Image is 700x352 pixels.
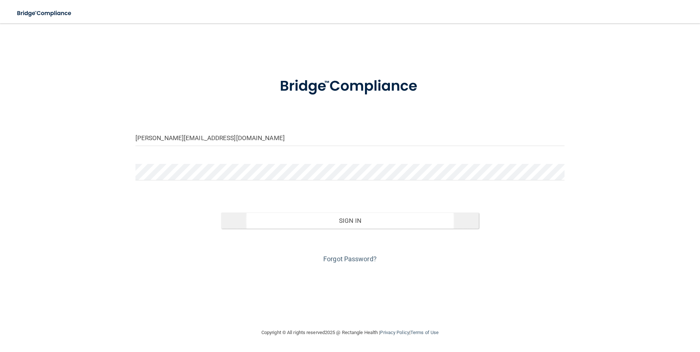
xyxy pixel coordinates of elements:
[323,255,377,263] a: Forgot Password?
[380,330,409,335] a: Privacy Policy
[265,67,435,105] img: bridge_compliance_login_screen.278c3ca4.svg
[135,130,565,146] input: Email
[216,321,484,344] div: Copyright © All rights reserved 2025 @ Rectangle Health | |
[221,213,479,229] button: Sign In
[410,330,439,335] a: Terms of Use
[11,6,78,21] img: bridge_compliance_login_screen.278c3ca4.svg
